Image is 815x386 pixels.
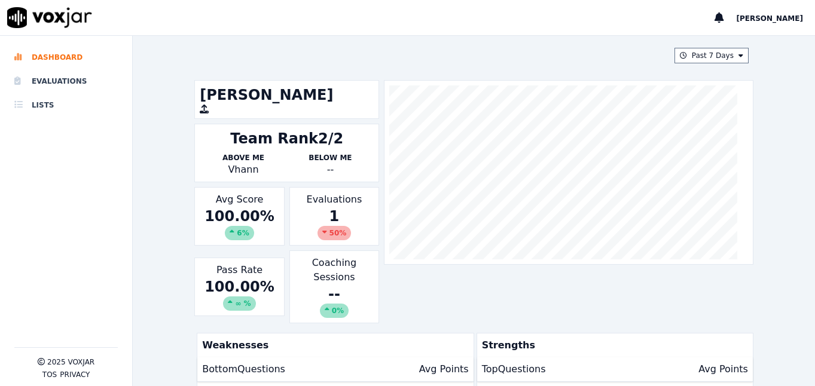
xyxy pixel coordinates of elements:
[200,153,286,163] p: Above Me
[7,7,92,28] img: voxjar logo
[482,362,546,376] p: Top Questions
[200,163,286,177] p: Vhann
[42,370,57,379] button: TOS
[223,296,255,311] div: ∞ %
[194,258,284,316] div: Pass Rate
[14,93,118,117] a: Lists
[200,85,374,105] h1: [PERSON_NAME]
[736,14,803,23] span: [PERSON_NAME]
[287,153,374,163] p: Below Me
[200,207,279,240] div: 100.00 %
[736,11,815,25] button: [PERSON_NAME]
[14,45,118,69] a: Dashboard
[295,207,374,240] div: 1
[477,333,748,357] p: Strengths
[47,357,94,367] p: 2025 Voxjar
[200,277,279,311] div: 100.00 %
[295,284,374,318] div: --
[230,129,343,148] div: Team Rank 2/2
[698,362,748,376] p: Avg Points
[318,226,352,240] div: 50 %
[14,69,118,93] a: Evaluations
[289,250,379,323] div: Coaching Sessions
[197,333,468,357] p: Weaknesses
[194,187,284,246] div: Avg Score
[225,226,254,240] div: 6 %
[60,370,90,379] button: Privacy
[289,187,379,246] div: Evaluations
[287,163,374,177] div: --
[320,304,349,318] div: 0%
[674,48,749,63] button: Past 7 Days
[202,362,285,376] p: Bottom Questions
[419,362,469,376] p: Avg Points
